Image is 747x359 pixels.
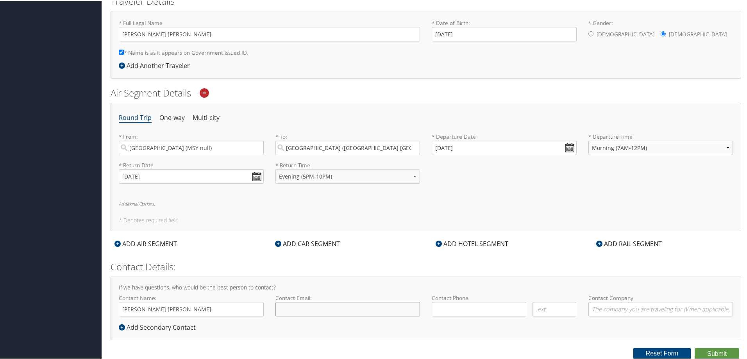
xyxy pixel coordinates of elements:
[111,238,181,248] div: ADD AIR SEGMENT
[119,217,733,222] h5: * Denotes required field
[275,293,420,316] label: Contact Email:
[111,86,741,99] h2: Air Segment Details
[588,132,733,161] label: * Departure Time
[119,132,264,154] label: * From:
[119,301,264,316] input: Contact Name:
[119,110,152,124] li: Round Trip
[119,168,264,183] input: MM/DD/YYYY
[588,301,733,316] input: Contact Company
[119,45,248,59] label: * Name is as it appears on Government issued ID.
[271,238,344,248] div: ADD CAR SEGMENT
[275,301,420,316] input: Contact Email:
[193,110,220,124] li: Multi-city
[432,132,577,140] label: * Departure Date
[533,301,577,316] input: .ext
[588,18,733,42] label: * Gender:
[119,140,264,154] input: City or Airport Code
[588,140,733,154] select: * Departure Time
[432,140,577,154] input: MM/DD/YYYY
[432,238,512,248] div: ADD HOTEL SEGMENT
[432,26,577,41] input: * Date of Birth:
[119,322,200,331] div: Add Secondary Contact
[119,18,420,41] label: * Full Legal Name
[588,30,593,36] input: * Gender:[DEMOGRAPHIC_DATA][DEMOGRAPHIC_DATA]
[695,347,739,359] button: Submit
[597,26,654,41] label: [DEMOGRAPHIC_DATA]
[432,293,577,301] label: Contact Phone
[119,284,733,289] h4: If we have questions, who would be the best person to contact?
[588,293,733,316] label: Contact Company
[119,201,733,205] h6: Additional Options:
[159,110,185,124] li: One-way
[592,238,666,248] div: ADD RAIL SEGMENT
[633,347,691,358] button: Reset Form
[119,49,124,54] input: * Name is as it appears on Government issued ID.
[119,293,264,316] label: Contact Name:
[432,18,577,41] label: * Date of Birth:
[111,259,741,273] h2: Contact Details:
[275,132,420,154] label: * To:
[119,161,264,168] label: * Return Date
[119,26,420,41] input: * Full Legal Name
[119,60,194,70] div: Add Another Traveler
[669,26,727,41] label: [DEMOGRAPHIC_DATA]
[275,161,420,168] label: * Return Time
[661,30,666,36] input: * Gender:[DEMOGRAPHIC_DATA][DEMOGRAPHIC_DATA]
[275,140,420,154] input: City or Airport Code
